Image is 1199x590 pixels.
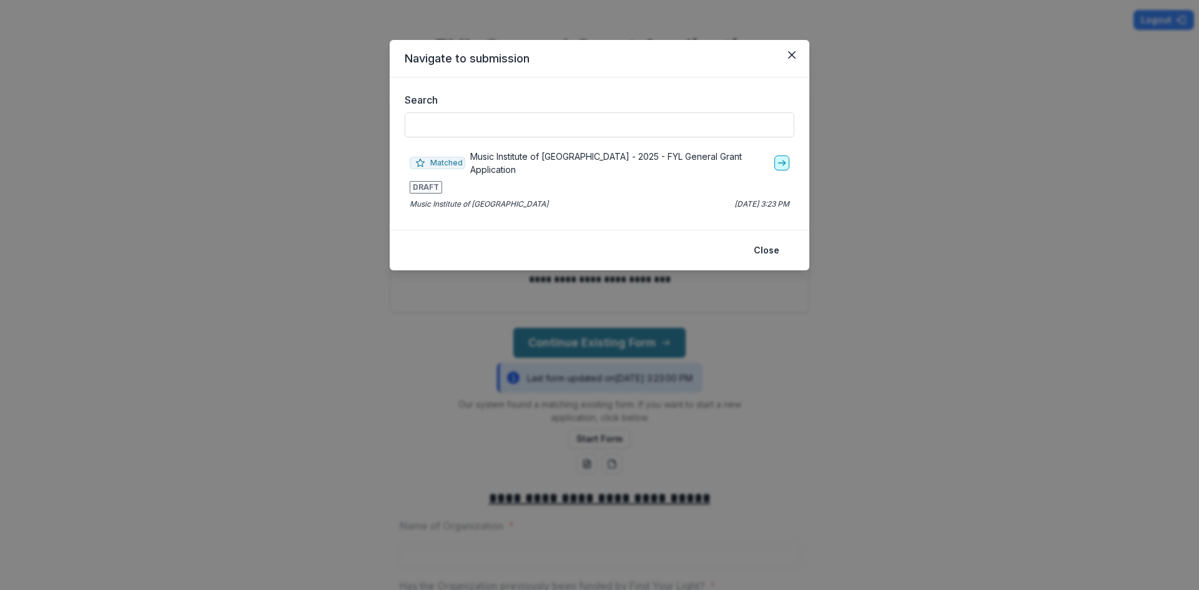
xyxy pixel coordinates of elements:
[410,157,465,169] span: Matched
[410,181,442,194] span: DRAFT
[734,199,789,210] p: [DATE] 3:23 PM
[782,45,802,65] button: Close
[774,155,789,170] a: go-to
[390,40,809,77] header: Navigate to submission
[405,92,787,107] label: Search
[746,240,787,260] button: Close
[470,150,769,176] p: Music Institute of [GEOGRAPHIC_DATA] - 2025 - FYL General Grant Application
[410,199,548,210] p: Music Institute of [GEOGRAPHIC_DATA]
